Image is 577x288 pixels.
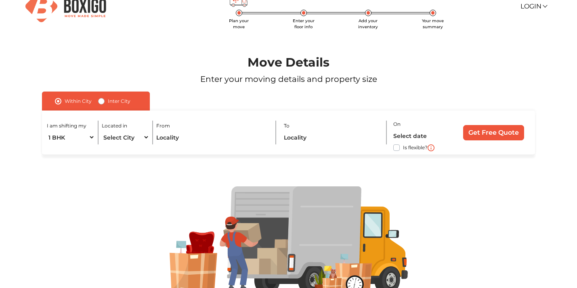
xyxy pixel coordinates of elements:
span: Add your inventory [358,18,378,29]
input: Locality [156,130,269,144]
label: Is flexible? [403,143,428,151]
input: Select date [393,129,450,143]
label: Inter City [108,96,130,106]
label: On [393,121,401,128]
span: Plan your move [229,18,249,29]
input: Locality [284,130,380,144]
label: To [284,122,290,129]
span: Enter your floor info [293,18,315,29]
p: Enter your moving details and property size [23,73,554,85]
label: From [156,122,170,129]
label: Within City [65,96,92,106]
input: Get Free Quote [463,125,524,140]
span: Your move summary [422,18,444,29]
a: Login [520,2,546,10]
h1: Move Details [23,55,554,70]
label: I am shifting my [47,122,86,129]
label: Located in [102,122,127,129]
img: i [428,144,434,151]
